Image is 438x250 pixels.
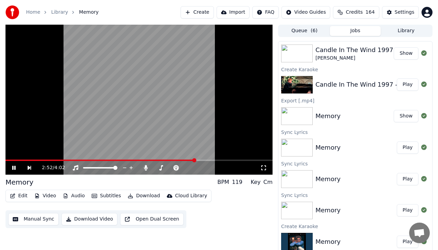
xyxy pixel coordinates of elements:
[278,222,432,230] div: Create Karaoke
[315,205,341,215] div: Memory
[278,65,432,73] div: Create Karaoke
[42,164,58,171] div: /
[60,191,88,201] button: Audio
[5,177,33,187] div: Memory
[382,6,419,18] button: Settings
[315,55,393,62] div: [PERSON_NAME]
[79,9,99,16] span: Memory
[395,9,414,16] div: Settings
[346,9,362,16] span: Credits
[279,26,330,36] button: Queue
[54,164,65,171] span: 4:02
[397,78,418,91] button: Play
[8,213,59,225] button: Manual Sync
[217,6,250,18] button: Import
[32,191,59,201] button: Video
[366,9,375,16] span: 164
[315,174,341,184] div: Memory
[232,178,243,186] div: 119
[330,26,381,36] button: Jobs
[278,128,432,136] div: Sync Lyrics
[397,141,418,154] button: Play
[26,9,99,16] nav: breadcrumb
[125,191,163,201] button: Download
[51,9,68,16] a: Library
[251,178,261,186] div: Key
[397,236,418,248] button: Play
[315,45,393,55] div: Candle In The Wind 1997
[394,47,418,60] button: Show
[89,191,124,201] button: Subtitles
[217,178,229,186] div: BPM
[397,204,418,216] button: Play
[263,178,273,186] div: Cm
[333,6,379,18] button: Credits164
[7,191,30,201] button: Edit
[278,96,432,104] div: Export [.mp4]
[315,143,341,152] div: Memory
[181,6,214,18] button: Create
[61,213,117,225] button: Download Video
[394,110,418,122] button: Show
[315,237,341,247] div: Memory
[26,9,40,16] a: Home
[278,159,432,167] div: Sync Lyrics
[381,26,431,36] button: Library
[175,192,207,199] div: Cloud Library
[5,5,19,19] img: youka
[311,27,318,34] span: ( 6 )
[281,6,330,18] button: Video Guides
[315,111,341,121] div: Memory
[397,173,418,185] button: Play
[409,223,430,243] div: Open chat
[252,6,279,18] button: FAQ
[120,213,184,225] button: Open Dual Screen
[278,191,432,199] div: Sync Lyrics
[42,164,53,171] span: 2:52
